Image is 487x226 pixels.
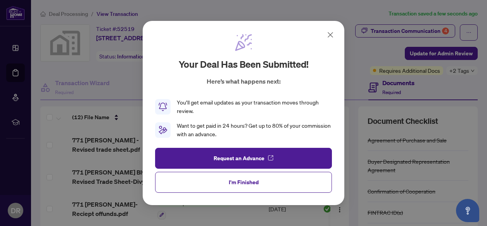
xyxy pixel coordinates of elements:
[177,122,332,139] div: Want to get paid in 24 hours? Get up to 80% of your commission with an advance.
[456,199,479,222] button: Open asap
[214,152,264,164] span: Request an Advance
[177,98,332,115] div: You’ll get email updates as your transaction moves through review.
[155,172,332,193] button: I'm Finished
[229,176,259,188] span: I'm Finished
[155,148,332,169] button: Request an Advance
[207,77,281,86] p: Here’s what happens next:
[179,58,309,70] h2: Your deal has been submitted!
